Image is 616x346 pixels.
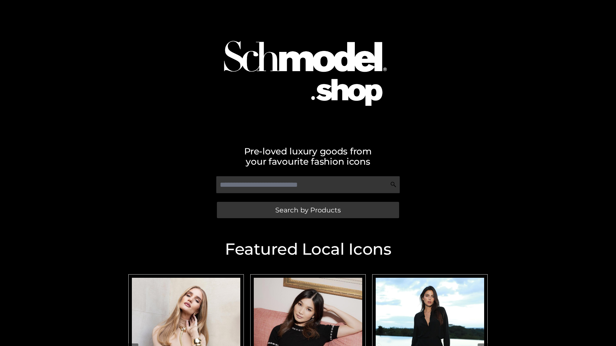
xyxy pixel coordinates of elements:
h2: Featured Local Icons​ [125,241,491,257]
h2: Pre-loved luxury goods from your favourite fashion icons [125,146,491,167]
span: Search by Products [275,207,341,213]
img: Search Icon [390,181,397,188]
a: Search by Products [217,202,399,218]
